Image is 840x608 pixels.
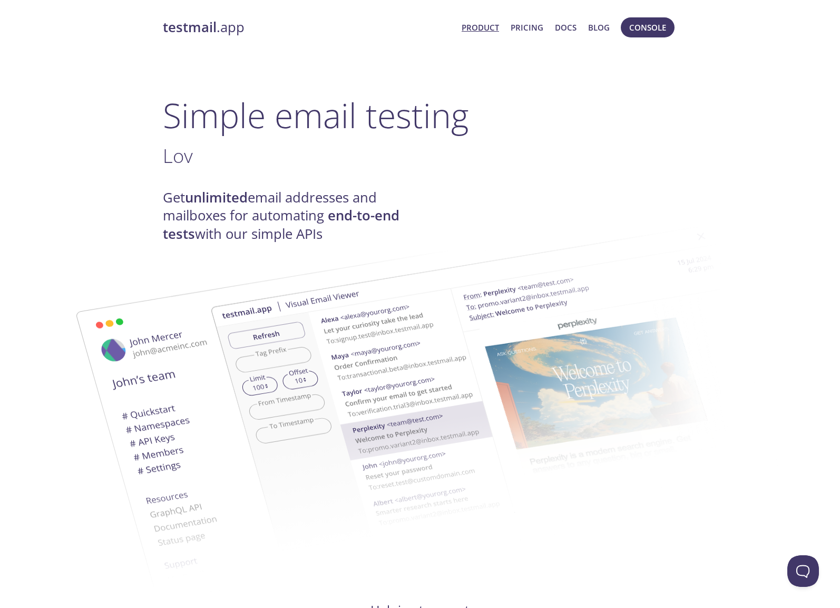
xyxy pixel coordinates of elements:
strong: testmail [163,18,217,36]
a: Blog [588,21,610,34]
strong: end-to-end tests [163,206,399,243]
h1: Simple email testing [163,95,677,136]
h4: Get email addresses and mailboxes for automating with our simple APIs [163,189,420,243]
a: Product [462,21,499,34]
img: testmail-email-viewer [36,244,605,601]
a: Docs [555,21,577,34]
button: Console [621,17,675,37]
strong: unlimited [185,188,248,207]
img: testmail-email-viewer [210,210,779,567]
a: Pricing [511,21,543,34]
span: Lov [163,142,193,169]
span: Console [629,21,666,34]
iframe: To enrich screen reader interactions, please activate Accessibility in Grammarly extension settings [787,555,819,587]
a: testmail.app [163,18,453,36]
